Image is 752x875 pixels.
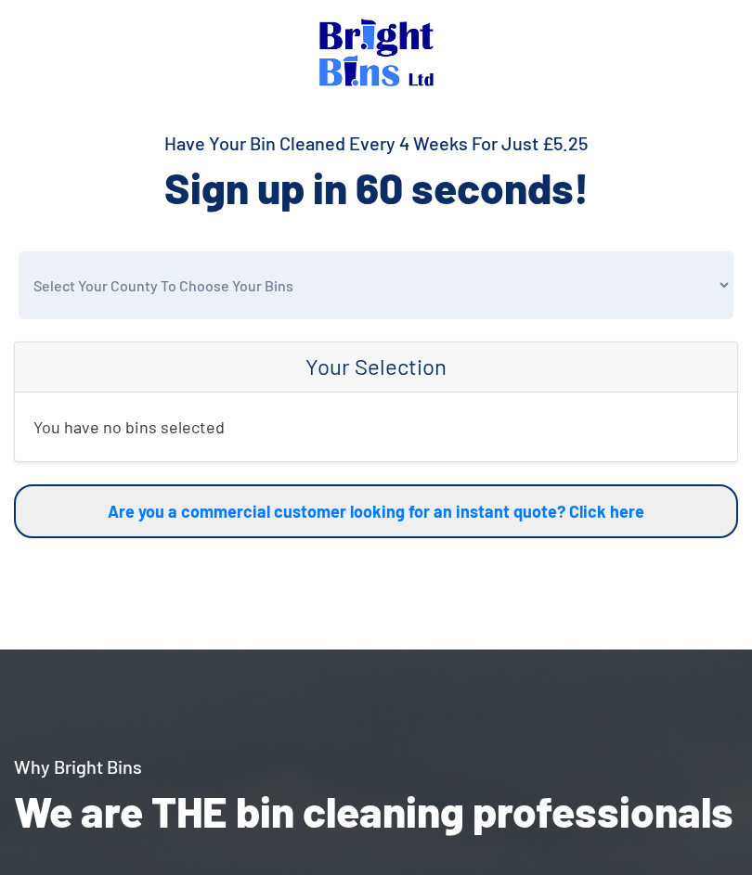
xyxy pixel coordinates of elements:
h4: Have Your Bin Cleaned Every 4 Weeks For Just £5.25 [14,130,738,156]
a: Are you a commercial customer looking for an instant quote? Click here [14,484,738,538]
p: You have no bins selected [33,411,719,443]
h2: Sign up in 60 seconds! [14,160,738,215]
h4: Why Bright Bins [14,753,738,779]
h2: We are THE bin cleaning professionals [14,783,738,839]
h4: Your Selection [33,354,719,380]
